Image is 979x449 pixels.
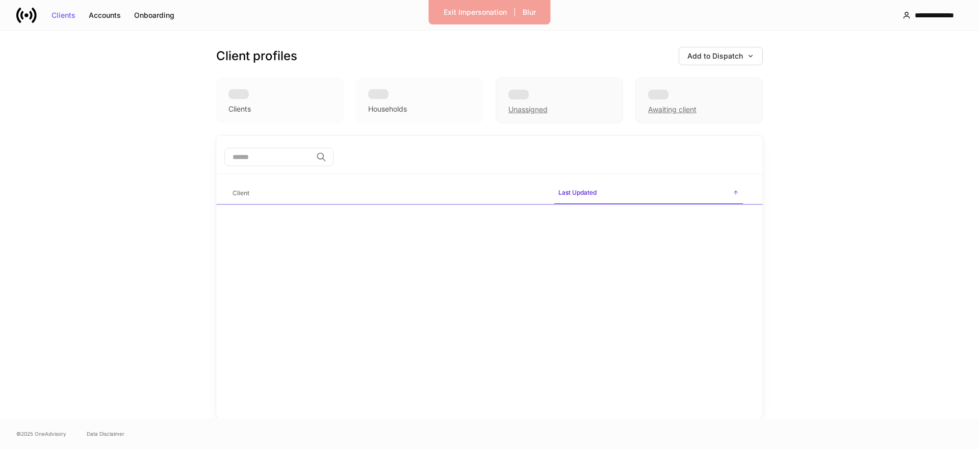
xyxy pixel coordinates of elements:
span: Last Updated [554,182,743,204]
button: Clients [45,7,82,23]
button: Exit Impersonation [437,4,513,20]
div: Awaiting client [648,104,697,115]
a: Data Disclaimer [87,430,124,438]
h3: Client profiles [216,48,297,64]
div: Clients [51,12,75,19]
div: Add to Dispatch [687,52,754,60]
button: Accounts [82,7,127,23]
h6: Client [233,188,249,198]
div: Households [368,104,407,114]
div: Awaiting client [635,77,763,123]
div: Blur [523,9,536,16]
button: Onboarding [127,7,181,23]
button: Blur [516,4,543,20]
div: Onboarding [134,12,174,19]
div: Exit Impersonation [444,9,507,16]
div: Clients [228,104,251,114]
button: Add to Dispatch [679,47,763,65]
div: Unassigned [508,104,548,115]
div: Unassigned [496,77,623,123]
h6: Last Updated [558,188,597,197]
div: Accounts [89,12,121,19]
span: Client [228,183,546,204]
span: © 2025 OneAdvisory [16,430,66,438]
